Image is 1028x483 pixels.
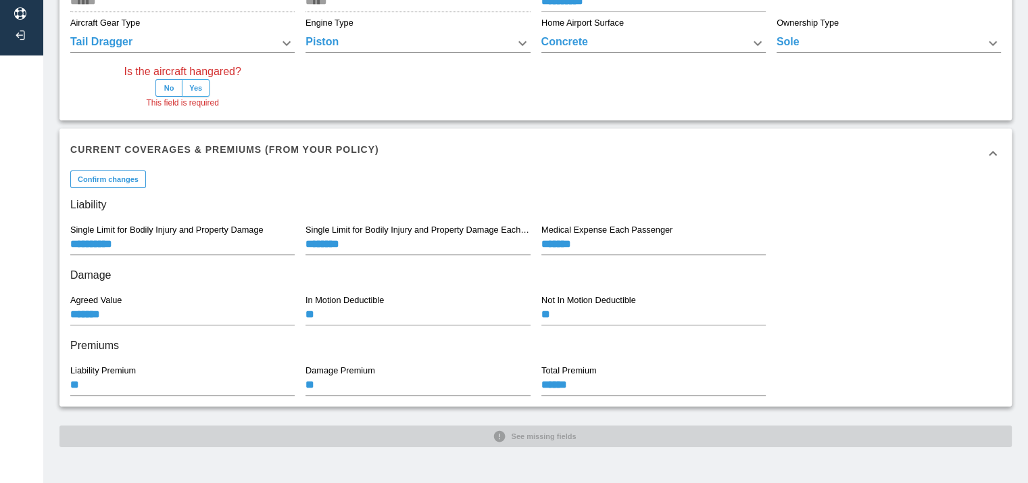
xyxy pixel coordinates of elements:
[541,17,624,29] label: Home Airport Surface
[777,17,839,29] label: Ownership Type
[541,224,672,236] label: Medical Expense Each Passenger
[541,365,596,377] label: Total Premium
[70,170,146,188] button: Confirm changes
[182,79,210,97] button: Yes
[305,224,529,236] label: Single Limit for Bodily Injury and Property Damage Each Passenger
[70,365,136,377] label: Liability Premium
[70,142,379,157] h6: Current Coverages & Premiums (from your policy)
[124,64,241,79] label: Is the aircraft hangared?
[70,34,295,53] div: Tail Dragger
[305,294,384,306] label: In Motion Deductible
[70,195,1001,214] h6: Liability
[70,266,1001,285] h6: Damage
[70,224,264,236] label: Single Limit for Bodily Injury and Property Damage
[305,365,375,377] label: Damage Premium
[70,336,1001,355] h6: Premiums
[541,294,636,306] label: Not In Motion Deductible
[155,79,182,97] button: No
[70,294,122,306] label: Agreed Value
[777,34,1001,53] div: Sole
[59,129,1012,177] div: Current Coverages & Premiums (from your policy)
[146,97,218,110] span: This field is required
[70,17,140,29] label: Aircraft Gear Type
[305,34,530,53] div: Piston
[541,34,766,53] div: Concrete
[305,17,353,29] label: Engine Type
